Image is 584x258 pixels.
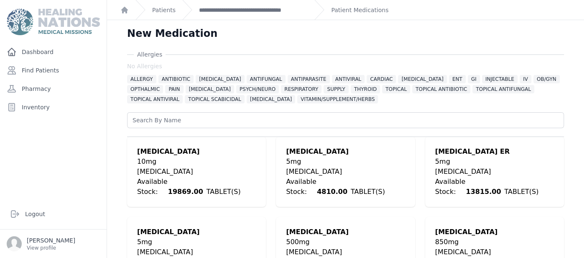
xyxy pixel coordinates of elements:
[152,6,176,14] a: Patients
[286,237,405,247] div: 500mg
[137,247,256,257] div: [MEDICAL_DATA]
[3,80,103,97] a: Pharmacy
[137,177,256,197] div: Available Stock: TABLET(S)
[332,75,365,83] span: ANTIVIRAL
[462,184,504,199] span: 13815.00
[196,75,244,83] span: [MEDICAL_DATA]
[7,206,100,222] a: Logout
[533,75,560,83] span: OB/GYN
[247,95,295,103] span: [MEDICAL_DATA]
[468,75,480,83] span: GI
[435,237,554,247] div: 850mg
[435,157,554,167] div: 5mg
[286,147,405,157] div: [MEDICAL_DATA]
[127,27,217,40] h1: New Medication
[165,85,183,93] span: PAIN
[286,247,405,257] div: [MEDICAL_DATA]
[314,184,351,199] span: 4810.00
[27,236,75,245] p: [PERSON_NAME]
[398,75,446,83] span: [MEDICAL_DATA]
[331,6,388,14] a: Patient Medications
[158,75,194,83] span: ANTIBIOTIC
[286,167,405,177] div: [MEDICAL_DATA]
[286,227,405,237] div: [MEDICAL_DATA]
[137,237,256,247] div: 5mg
[435,147,554,157] div: [MEDICAL_DATA] ER
[127,112,564,128] input: Search By Name
[288,75,330,83] span: ANTIPARASITE
[435,167,554,177] div: [MEDICAL_DATA]
[3,99,103,116] a: Inventory
[236,85,279,93] span: PSYCH/NEURO
[137,167,256,177] div: [MEDICAL_DATA]
[127,62,162,70] span: No Allergies
[127,75,156,83] span: ALLERGY
[520,75,531,83] span: IV
[247,75,286,83] span: ANTIFUNGAL
[324,85,348,93] span: SUPPLY
[435,227,554,237] div: [MEDICAL_DATA]
[185,95,244,103] span: TOPICAL SCABICIDAL
[367,75,396,83] span: CARDIAC
[412,85,470,93] span: TOPICAL ANTIBIOTIC
[281,85,321,93] span: RESPIRATORY
[286,177,405,197] div: Available Stock: TABLET(S)
[137,157,256,167] div: 10mg
[3,44,103,60] a: Dashboard
[482,75,518,83] span: INJECTABLE
[382,85,410,93] span: TOPICAL
[134,50,166,59] span: Allergies
[435,177,554,197] div: Available Stock: TABLET(S)
[165,184,207,199] span: 19869.00
[137,227,256,237] div: [MEDICAL_DATA]
[3,62,103,79] a: Find Patients
[7,8,99,35] img: Medical Missions EMR
[137,147,256,157] div: [MEDICAL_DATA]
[7,236,100,251] a: [PERSON_NAME] View profile
[351,85,380,93] span: THYROID
[186,85,234,93] span: [MEDICAL_DATA]
[472,85,534,93] span: TOPICAL ANTIFUNGAL
[286,157,405,167] div: 5mg
[435,247,554,257] div: [MEDICAL_DATA]
[127,95,183,103] span: TOPICAL ANTIVIRAL
[27,245,75,251] p: View profile
[127,85,163,93] span: OPTHALMIC
[449,75,466,83] span: ENT
[297,95,378,103] span: VITAMIN/SUPPLEMENT/HERBS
